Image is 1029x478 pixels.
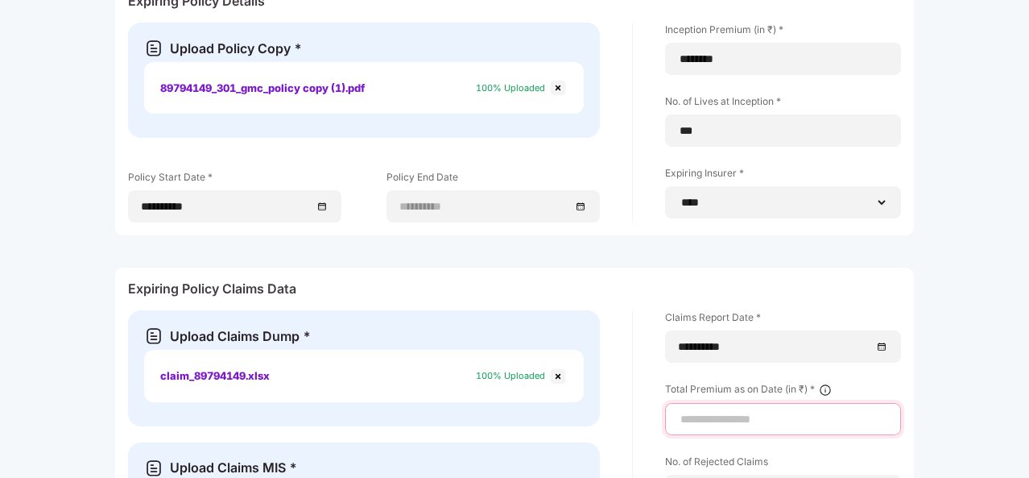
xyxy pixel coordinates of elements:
label: Policy End Date [386,170,600,190]
label: No. of Rejected Claims [665,455,901,475]
label: Total Premium as on Date (in ₹) * [665,382,901,403]
img: svg+xml;base64,PHN2ZyB3aWR0aD0iMjAiIGhlaWdodD0iMjEiIHZpZXdCb3g9IjAgMCAyMCAyMSIgZmlsbD0ibm9uZSIgeG... [144,39,163,58]
label: Claims Report Date * [665,310,901,330]
label: No. of Lives at Inception * [665,94,901,114]
div: Expiring Policy Claims Data [128,281,901,304]
label: Inception Premium (in ₹) * [665,23,901,43]
div: Upload Claims Dump * [170,328,311,345]
img: svg+xml;base64,PHN2ZyB3aWR0aD0iMjAiIGhlaWdodD0iMjEiIHZpZXdCb3g9IjAgMCAyMCAyMSIgZmlsbD0ibm9uZSIgeG... [144,459,163,478]
img: svg+xml;base64,PHN2ZyBpZD0iSW5mbyIgeG1sbnM9Imh0dHA6Ly93d3cudzMub3JnLzIwMDAvc3ZnIiB3aWR0aD0iMTQiIG... [819,384,832,397]
label: Expiring Insurer * [665,166,901,186]
div: Upload Claims MIS * [170,459,297,476]
label: Policy Start Date * [128,170,341,190]
span: 89794149_301_gmc_policy copy (1).pdf [160,81,365,94]
span: 100% Uploaded [476,82,545,94]
div: Upload Policy Copy * [170,40,302,57]
span: claim_89794149.xlsx [160,369,270,382]
img: svg+xml;base64,PHN2ZyBpZD0iQ3Jvc3MtMjR4MjQiIHhtbG5zPSJodHRwOi8vd3d3LnczLm9yZy8yMDAwL3N2ZyIgd2lkdG... [548,367,568,386]
img: svg+xml;base64,PHN2ZyBpZD0iQ3Jvc3MtMjR4MjQiIHhtbG5zPSJodHRwOi8vd3d3LnczLm9yZy8yMDAwL3N2ZyIgd2lkdG... [548,78,568,98]
span: 100% Uploaded [476,370,545,381]
img: svg+xml;base64,PHN2ZyB3aWR0aD0iMjAiIGhlaWdodD0iMjEiIHZpZXdCb3g9IjAgMCAyMCAyMSIgZmlsbD0ibm9uZSIgeG... [144,326,163,346]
